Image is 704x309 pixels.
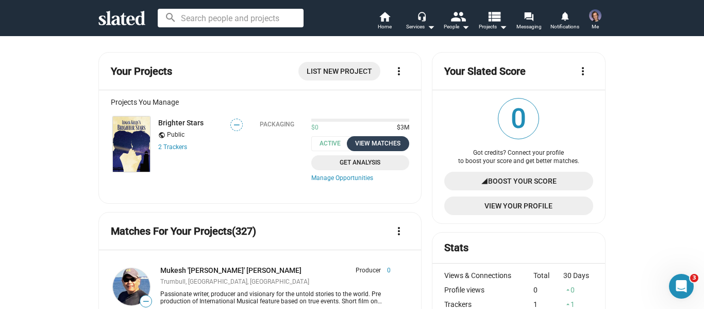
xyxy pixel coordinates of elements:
button: Projects [475,10,511,33]
span: 0 [381,267,391,275]
img: Mukesh 'Divyang' Parikh [113,268,150,305]
div: People [444,21,470,33]
span: $0 [311,124,319,132]
div: Trackers [444,300,534,308]
div: 1 [563,300,593,308]
mat-card-title: Matches For Your Projects [111,224,256,238]
mat-icon: view_list [487,9,501,24]
span: Producer [356,267,381,275]
button: People [439,10,475,33]
mat-icon: arrow_drop_down [497,21,509,33]
a: List New Project [298,62,380,80]
div: Services [406,21,435,33]
mat-icon: arrow_drop_up [564,301,572,308]
span: — [231,120,242,130]
a: Notifications [547,10,583,33]
a: Home [366,10,403,33]
mat-icon: arrow_drop_down [459,21,472,33]
span: View Your Profile [452,197,585,215]
mat-icon: notifications [560,11,569,21]
span: Home [378,21,392,33]
a: View Your Profile [444,197,593,215]
a: Boost Your Score [444,172,593,190]
span: — [140,297,152,306]
div: Profile views [444,286,534,294]
a: Mukesh 'Divyang' Parikh [111,266,152,307]
button: Services [403,10,439,33]
a: Manage Opportunities [311,174,409,183]
div: Got credits? Connect your profile to boost your score and get better matches. [444,149,593,166]
span: List New Project [307,62,372,80]
mat-icon: arrow_drop_down [425,21,437,33]
span: (327) [232,225,256,237]
span: $3M [393,124,409,132]
mat-icon: people [450,9,465,24]
a: Brighter Stars [111,115,152,174]
span: Projects [479,21,507,33]
span: s [184,143,187,151]
mat-card-title: Your Projects [111,64,172,78]
div: Views & Connections [444,271,534,280]
span: Me [592,21,599,33]
mat-icon: more_vert [393,65,405,77]
span: Public [167,131,185,139]
div: View Matches [353,138,403,149]
div: 0 [563,286,593,294]
a: Get Analysis [311,155,409,170]
mat-icon: arrow_drop_up [564,286,572,294]
mat-icon: headset_mic [417,11,426,21]
span: Messaging [516,21,542,33]
div: Projects You Manage [111,98,409,106]
a: Messaging [511,10,547,33]
div: 30 Days [563,271,593,280]
div: 0 [533,286,563,294]
img: Brighter Stars [113,117,150,172]
mat-icon: home [378,10,391,23]
span: 0 [498,99,539,139]
div: Total [533,271,563,280]
div: Passionate writer, producer and visionary for the untold stories to the world. Pre production of ... [160,290,391,305]
iframe: Intercom live chat [669,274,694,299]
a: Mukesh '[PERSON_NAME]' [PERSON_NAME] [160,266,301,274]
span: Boost Your Score [488,172,557,190]
button: View Matches [347,136,409,151]
div: Packaging [260,121,294,128]
div: Trumbull, [GEOGRAPHIC_DATA], [GEOGRAPHIC_DATA] [160,278,391,286]
span: Active [311,136,355,151]
mat-icon: more_vert [393,225,405,237]
span: Get Analysis [317,157,403,168]
button: Logan KellyMe [583,7,608,34]
mat-icon: more_vert [577,65,589,77]
mat-card-title: Stats [444,241,468,255]
span: Notifications [550,21,579,33]
input: Search people and projects [158,9,304,27]
mat-card-title: Your Slated Score [444,64,526,78]
mat-icon: forum [524,11,533,21]
a: 2 Trackers [158,143,187,151]
div: 1 [533,300,563,308]
span: 3 [690,274,698,282]
a: Brighter Stars [158,119,204,127]
mat-icon: signal_cellular_4_bar [481,172,488,190]
img: Logan Kelly [589,9,601,22]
